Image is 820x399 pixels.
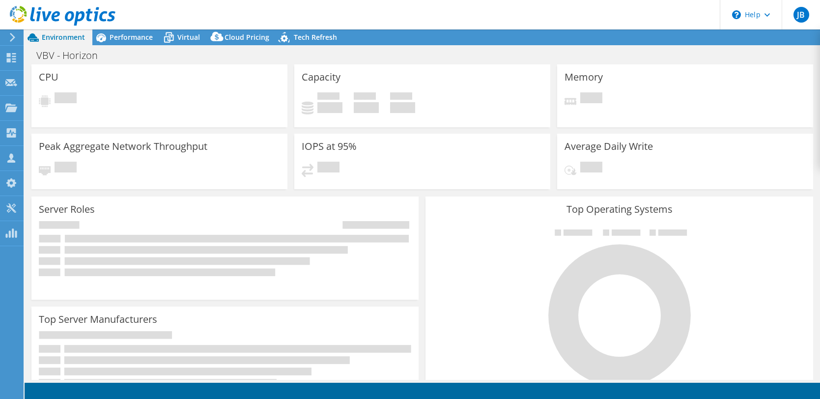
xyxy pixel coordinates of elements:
[225,32,269,42] span: Cloud Pricing
[793,7,809,23] span: JB
[354,92,376,102] span: Free
[354,102,379,113] h4: 0 GiB
[42,32,85,42] span: Environment
[732,10,741,19] svg: \n
[580,162,602,175] span: Pending
[317,162,339,175] span: Pending
[302,72,340,83] h3: Capacity
[317,102,342,113] h4: 0 GiB
[390,92,412,102] span: Total
[565,72,603,83] h3: Memory
[39,314,157,325] h3: Top Server Manufacturers
[390,102,415,113] h4: 0 GiB
[565,141,653,152] h3: Average Daily Write
[55,162,77,175] span: Pending
[433,204,805,215] h3: Top Operating Systems
[177,32,200,42] span: Virtual
[302,141,357,152] h3: IOPS at 95%
[294,32,337,42] span: Tech Refresh
[55,92,77,106] span: Pending
[317,92,339,102] span: Used
[580,92,602,106] span: Pending
[39,141,207,152] h3: Peak Aggregate Network Throughput
[39,72,58,83] h3: CPU
[32,50,113,61] h1: VBV - Horizon
[39,204,95,215] h3: Server Roles
[110,32,153,42] span: Performance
